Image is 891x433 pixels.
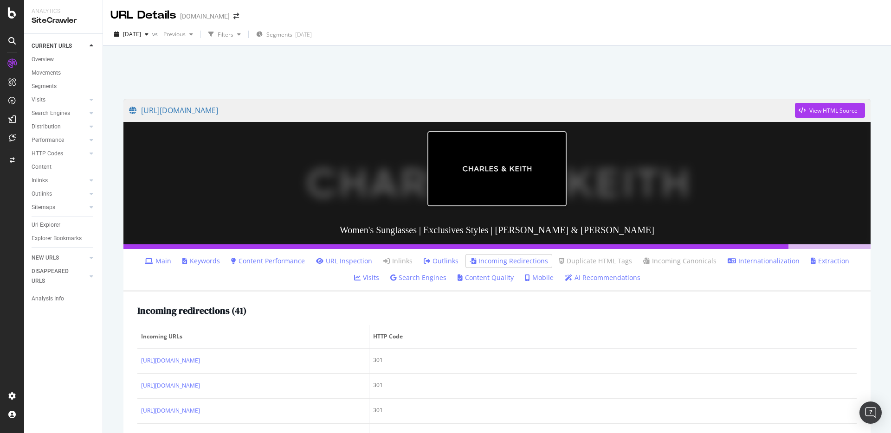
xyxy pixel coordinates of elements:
[32,135,87,145] a: Performance
[205,27,245,42] button: Filters
[266,31,292,38] span: Segments
[129,99,795,122] a: [URL][DOMAIN_NAME]
[32,189,52,199] div: Outlinks
[160,27,197,42] button: Previous
[32,41,72,51] div: CURRENT URLS
[470,256,548,266] a: Incoming Redirections
[123,216,871,244] h3: Women's Sunglasses | Exclusives Styles | [PERSON_NAME] & [PERSON_NAME]
[32,95,87,105] a: Visits
[32,294,96,304] a: Analysis Info
[32,203,87,212] a: Sitemaps
[369,374,857,399] td: 301
[137,306,246,316] h2: Incoming redirections ( 41 )
[32,82,57,91] div: Segments
[809,107,858,115] div: View HTML Source
[316,256,372,266] a: URL Inspection
[32,7,95,15] div: Analytics
[32,55,54,64] div: Overview
[32,162,96,172] a: Content
[32,220,96,230] a: Url Explorer
[32,82,96,91] a: Segments
[354,273,379,282] a: Visits
[233,13,239,19] div: arrow-right-arrow-left
[32,189,87,199] a: Outlinks
[110,27,152,42] button: [DATE]
[123,30,141,38] span: 2025 Aug. 30th
[32,253,87,263] a: NEW URLS
[141,356,200,365] a: [URL][DOMAIN_NAME]
[32,253,59,263] div: NEW URLS
[32,203,55,212] div: Sitemaps
[373,332,851,341] span: HTTP Code
[231,256,305,266] a: Content Performance
[32,55,96,64] a: Overview
[252,27,316,42] button: Segments[DATE]
[32,122,61,132] div: Distribution
[859,401,882,424] div: Open Intercom Messenger
[141,381,200,390] a: [URL][DOMAIN_NAME]
[32,149,63,159] div: HTTP Codes
[145,256,171,266] a: Main
[643,256,717,266] a: Incoming Canonicals
[559,256,632,266] a: Duplicate HTML Tags
[32,176,48,185] div: Inlinks
[32,15,95,26] div: SiteCrawler
[795,103,865,118] button: View HTML Source
[32,267,87,286] a: DISAPPEARED URLS
[110,7,176,23] div: URL Details
[32,108,70,118] div: Search Engines
[32,176,87,185] a: Inlinks
[32,68,96,78] a: Movements
[32,95,45,105] div: Visits
[369,399,857,424] td: 301
[152,30,160,38] span: vs
[160,30,186,38] span: Previous
[369,349,857,374] td: 301
[458,273,514,282] a: Content Quality
[390,273,446,282] a: Search Engines
[141,406,200,415] a: [URL][DOMAIN_NAME]
[565,273,640,282] a: AI Recommendations
[32,220,60,230] div: Url Explorer
[32,108,87,118] a: Search Engines
[218,31,233,38] div: Filters
[427,131,567,206] img: Women's Sunglasses | Exclusives Styles | CHARLES & KEITH DE
[32,267,78,286] div: DISAPPEARED URLS
[32,68,61,78] div: Movements
[182,256,220,266] a: Keywords
[32,234,82,243] div: Explorer Bookmarks
[180,12,230,21] div: [DOMAIN_NAME]
[32,234,96,243] a: Explorer Bookmarks
[295,31,312,38] div: [DATE]
[424,256,458,266] a: Outlinks
[32,162,52,172] div: Content
[32,149,87,159] a: HTTP Codes
[32,41,87,51] a: CURRENT URLS
[383,256,413,266] a: Inlinks
[32,135,64,145] div: Performance
[525,273,554,282] a: Mobile
[32,122,87,132] a: Distribution
[728,256,800,266] a: Internationalization
[141,332,363,341] span: Incoming URLs
[811,256,849,266] a: Extraction
[32,294,64,304] div: Analysis Info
